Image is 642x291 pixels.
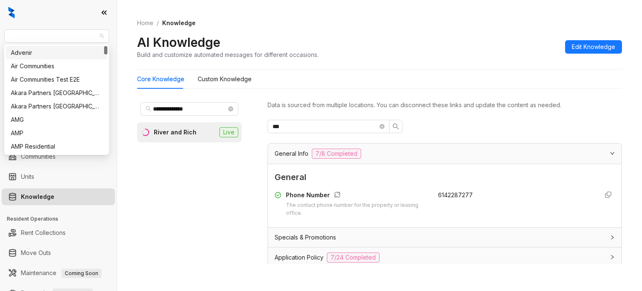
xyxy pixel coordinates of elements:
div: Akara Partners [GEOGRAPHIC_DATA] [11,88,102,98]
a: Home [135,18,155,28]
a: Rent Collections [21,224,66,241]
div: AMP Residential [6,140,107,153]
a: Units [21,168,34,185]
span: expanded [610,151,615,156]
div: Build and customize automated messages for different occasions. [137,50,318,59]
div: General Info7/8 Completed [268,144,622,164]
span: close-circle [380,124,385,129]
div: Advenir [11,48,102,57]
li: Leasing [2,92,115,109]
li: Rent Collections [2,224,115,241]
li: Communities [2,148,115,165]
span: General Info [275,149,308,158]
img: logo [8,7,15,18]
h2: AI Knowledge [137,34,220,50]
div: Advenir [6,46,107,59]
li: Units [2,168,115,185]
span: collapsed [610,255,615,260]
span: 6142287277 [438,191,473,198]
div: AMG [6,113,107,126]
div: Data is sourced from multiple locations. You can disconnect these links and update the content as... [267,100,622,110]
div: Core Knowledge [137,75,184,84]
span: close-circle [228,106,233,111]
div: Phone Number [286,191,428,201]
span: 7/24 Completed [327,252,380,263]
span: Application Policy [275,253,324,262]
div: Specials & Promotions [268,228,622,247]
li: Move Outs [2,245,115,261]
button: Edit Knowledge [565,40,622,54]
span: search [392,123,399,130]
span: General [275,171,615,184]
div: AMP [6,126,107,140]
div: Air Communities Test E2E [11,75,102,84]
a: Communities [21,148,56,165]
span: Oakwood Management [9,30,104,42]
li: Leads [2,56,115,73]
div: AMP [11,129,102,138]
li: Maintenance [2,265,115,281]
li: Knowledge [2,188,115,205]
div: AMG [11,115,102,124]
span: Specials & Promotions [275,233,336,242]
span: Coming Soon [61,269,102,278]
div: Air Communities [6,59,107,73]
span: Knowledge [162,19,196,26]
div: Akara Partners [GEOGRAPHIC_DATA] [11,102,102,111]
div: Custom Knowledge [198,75,252,84]
li: Collections [2,112,115,129]
div: Application Policy7/24 Completed [268,247,622,268]
div: River and Rich [154,128,196,137]
div: Akara Partners Nashville [6,86,107,100]
h3: Resident Operations [7,215,117,223]
div: The contact phone number for the property or leasing office. [286,201,428,217]
div: Akara Partners Phoenix [6,100,107,113]
span: 7/8 Completed [312,149,361,159]
li: / [157,18,159,28]
span: collapsed [610,235,615,240]
a: Move Outs [21,245,51,261]
div: Air Communities Test E2E [6,73,107,86]
span: Edit Knowledge [572,42,615,52]
a: Knowledge [21,188,54,205]
span: search [145,106,151,112]
div: Air Communities [11,62,102,71]
span: Live [219,127,238,137]
div: AMP Residential [11,142,102,151]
